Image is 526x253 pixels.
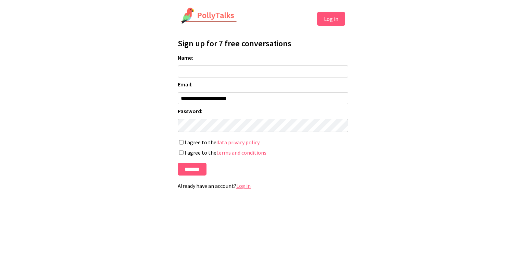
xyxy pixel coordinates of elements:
[178,182,348,189] p: Already have an account?
[178,108,348,115] label: Password:
[179,150,184,155] input: I agree to theterms and conditions
[179,140,184,145] input: I agree to thedata privacy policy
[236,182,251,189] a: Log in
[178,38,348,49] h1: Sign up for 7 free conversations
[178,149,348,156] label: I agree to the
[178,139,348,146] label: I agree to the
[216,139,260,146] a: data privacy policy
[317,12,345,26] button: Log in
[216,149,266,156] a: terms and conditions
[178,54,348,61] label: Name:
[181,8,237,25] img: PollyTalks Logo
[178,81,348,88] label: Email:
